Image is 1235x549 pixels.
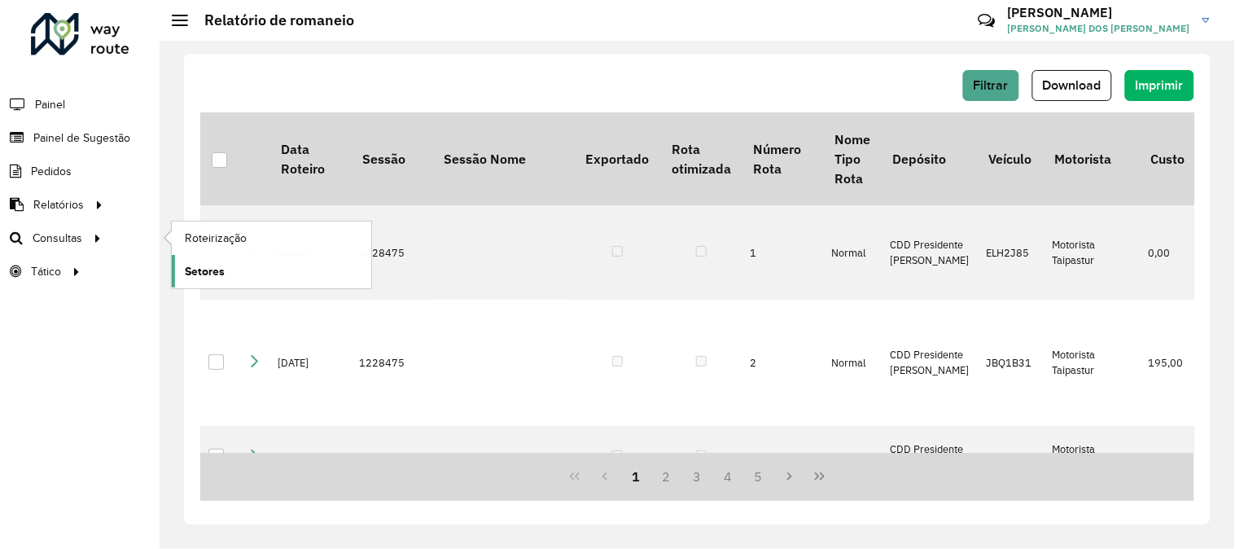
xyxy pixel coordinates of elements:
td: [DATE] [269,205,351,300]
td: Normal [824,426,882,490]
td: 1 [742,205,824,300]
h3: [PERSON_NAME] [1008,5,1190,20]
button: 5 [743,461,774,492]
td: 1228475 [351,205,432,300]
span: Roteirização [185,230,247,247]
td: Normal [824,300,882,425]
a: Setores [172,255,371,288]
td: Motorista Taipastur [1044,300,1140,425]
a: Roteirização [172,222,371,254]
td: Normal [824,205,882,300]
td: 2 [742,300,824,425]
th: Número Rota [742,112,824,205]
th: Rota otimizada [660,112,742,205]
td: Motorista Taipastur [1044,426,1140,490]
span: Relatórios [33,196,84,213]
td: Motorista Taipastur [1044,205,1140,300]
th: Custo [1140,112,1196,205]
span: Filtrar [974,78,1009,92]
a: Contato Rápido [969,3,1004,38]
span: [PERSON_NAME] DOS [PERSON_NAME] [1008,21,1190,36]
td: CDD Presidente [PERSON_NAME] [882,300,978,425]
td: 0,00 [1140,426,1196,490]
span: Consultas [33,230,82,247]
button: Download [1032,70,1112,101]
td: 195,00 [1140,300,1196,425]
th: Motorista [1044,112,1140,205]
td: EXR4B94 [978,426,1044,490]
button: 1 [620,461,651,492]
span: Painel de Sugestão [33,130,130,147]
th: Nome Tipo Rota [824,112,882,205]
td: CDD Presidente [PERSON_NAME] [882,426,978,490]
td: ELH2J85 [978,205,1044,300]
td: JBQ1B31 [978,300,1044,425]
h2: Relatório de romaneio [188,11,354,29]
td: CDD Presidente [PERSON_NAME] [882,205,978,300]
button: Filtrar [963,70,1019,101]
td: 3 [742,426,824,490]
button: Last Page [804,461,835,492]
span: Imprimir [1136,78,1184,92]
span: Tático [31,263,61,280]
th: Sessão Nome [432,112,575,205]
td: [DATE] [269,300,351,425]
td: [DATE] [269,426,351,490]
span: Pedidos [31,163,72,180]
th: Exportado [575,112,660,205]
button: 2 [651,461,682,492]
th: Data Roteiro [269,112,351,205]
th: Veículo [978,112,1044,205]
td: 1228475 [351,300,432,425]
button: Imprimir [1125,70,1194,101]
button: Next Page [774,461,805,492]
th: Depósito [882,112,978,205]
button: 3 [682,461,713,492]
button: 4 [712,461,743,492]
span: Download [1043,78,1101,92]
span: Setores [185,263,225,280]
td: 0,00 [1140,205,1196,300]
span: Painel [35,96,65,113]
th: Sessão [351,112,432,205]
td: 1228475 [351,426,432,490]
